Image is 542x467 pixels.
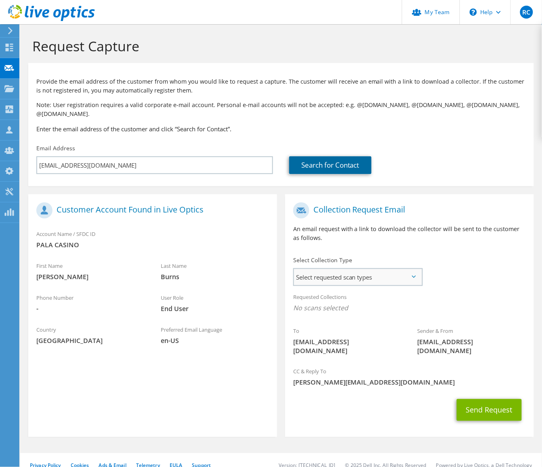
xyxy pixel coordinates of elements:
div: Account Name / SFDC ID [28,225,277,253]
svg: \n [470,8,477,16]
a: Search for Contact [289,156,372,174]
p: Note: User registration requires a valid corporate e-mail account. Personal e-mail accounts will ... [36,101,526,118]
span: [GEOGRAPHIC_DATA] [36,336,145,345]
div: User Role [153,289,277,317]
p: An email request with a link to download the collector will be sent to the customer as follows. [293,225,526,242]
div: Country [28,321,153,349]
div: Preferred Email Language [153,321,277,349]
span: PALA CASINO [36,240,269,249]
span: [EMAIL_ADDRESS][DOMAIN_NAME] [293,337,401,355]
span: End User [161,304,269,313]
label: Select Collection Type [293,256,352,264]
h1: Request Capture [32,38,526,55]
span: [PERSON_NAME] [36,272,145,281]
span: RC [520,6,533,19]
label: Email Address [36,144,75,152]
span: en-US [161,336,269,345]
span: Burns [161,272,269,281]
h3: Enter the email address of the customer and click “Search for Contact”. [36,124,526,133]
div: Phone Number [28,289,153,317]
h1: Collection Request Email [293,202,522,219]
span: - [36,304,145,313]
div: Last Name [153,257,277,285]
div: CC & Reply To [285,363,534,391]
div: To [285,322,410,359]
p: Provide the email address of the customer from whom you would like to request a capture. The cust... [36,77,526,95]
span: [EMAIL_ADDRESS][DOMAIN_NAME] [418,337,526,355]
span: No scans selected [293,303,526,312]
span: [PERSON_NAME][EMAIL_ADDRESS][DOMAIN_NAME] [293,378,526,387]
div: Requested Collections [285,288,534,318]
h1: Customer Account Found in Live Optics [36,202,265,219]
button: Send Request [457,399,522,421]
div: First Name [28,257,153,285]
span: Select requested scan types [294,269,422,285]
div: Sender & From [410,322,534,359]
